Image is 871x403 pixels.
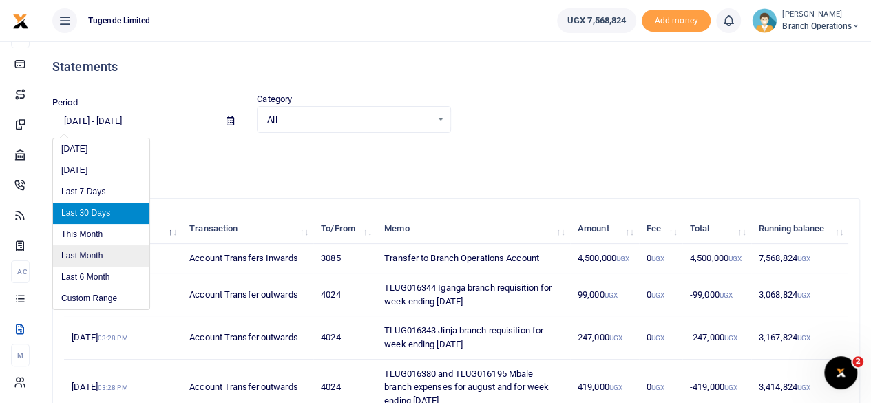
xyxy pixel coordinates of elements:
span: 2 [852,356,863,367]
th: Fee: activate to sort column ascending [639,214,682,244]
li: Ac [11,260,30,283]
input: select period [52,110,216,133]
li: Last 30 Days [53,203,149,224]
li: M [11,344,30,366]
span: All [267,113,430,127]
small: UGX [604,291,617,299]
td: [DATE] [64,316,182,359]
td: 7,568,824 [751,244,848,273]
td: Account Transfer outwards [182,316,313,359]
li: Last 6 Month [53,267,149,288]
h4: Statements [52,59,860,74]
a: logo-small logo-large logo-large [12,15,29,25]
small: UGX [797,384,810,391]
td: 4,500,000 [570,244,639,273]
p: Download [52,149,860,164]
td: 4024 [313,273,377,316]
small: UGX [609,384,622,391]
th: Amount: activate to sort column ascending [570,214,639,244]
small: UGX [651,291,664,299]
small: [PERSON_NAME] [782,9,860,21]
li: Toup your wallet [642,10,711,32]
small: 03:28 PM [98,384,128,391]
td: 99,000 [570,273,639,316]
td: Account Transfers Inwards [182,244,313,273]
td: 0 [639,244,682,273]
a: UGX 7,568,824 [557,8,636,33]
small: 03:28 PM [98,334,128,342]
th: To/From: activate to sort column ascending [313,214,377,244]
td: 4024 [313,316,377,359]
td: 3085 [313,244,377,273]
small: UGX [797,255,810,262]
td: 4,500,000 [682,244,751,273]
td: 247,000 [570,316,639,359]
a: Add money [642,14,711,25]
label: Category [257,92,292,106]
li: Custom Range [53,288,149,309]
small: UGX [651,334,664,342]
small: UGX [728,255,742,262]
small: UGX [651,384,664,391]
small: UGX [609,334,622,342]
img: profile-user [752,8,777,33]
small: UGX [724,384,737,391]
td: -247,000 [682,316,751,359]
small: UGX [616,255,629,262]
a: profile-user [PERSON_NAME] Branch Operations [752,8,860,33]
th: Transaction: activate to sort column ascending [182,214,313,244]
td: -99,000 [682,273,751,316]
span: Tugende Limited [83,14,156,27]
li: [DATE] [53,160,149,181]
th: Memo: activate to sort column ascending [377,214,570,244]
td: TLUG016344 Iganga branch requisition for week ending [DATE] [377,273,570,316]
span: Add money [642,10,711,32]
span: UGX 7,568,824 [567,14,626,28]
li: Last Month [53,245,149,267]
td: 3,068,824 [751,273,848,316]
th: Total: activate to sort column ascending [682,214,751,244]
td: 3,167,824 [751,316,848,359]
li: This Month [53,224,149,245]
small: UGX [719,291,732,299]
td: 0 [639,273,682,316]
li: [DATE] [53,138,149,160]
small: UGX [797,291,810,299]
img: logo-small [12,13,29,30]
td: Transfer to Branch Operations Account [377,244,570,273]
iframe: Intercom live chat [824,356,857,389]
td: 0 [639,316,682,359]
span: Branch Operations [782,20,860,32]
li: Wallet ballance [552,8,642,33]
td: Account Transfer outwards [182,273,313,316]
small: UGX [724,334,737,342]
td: TLUG016343 Jinja branch requisition for week ending [DATE] [377,316,570,359]
label: Period [52,96,78,110]
th: Running balance: activate to sort column ascending [751,214,848,244]
small: UGX [651,255,664,262]
small: UGX [797,334,810,342]
li: Last 7 Days [53,181,149,203]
